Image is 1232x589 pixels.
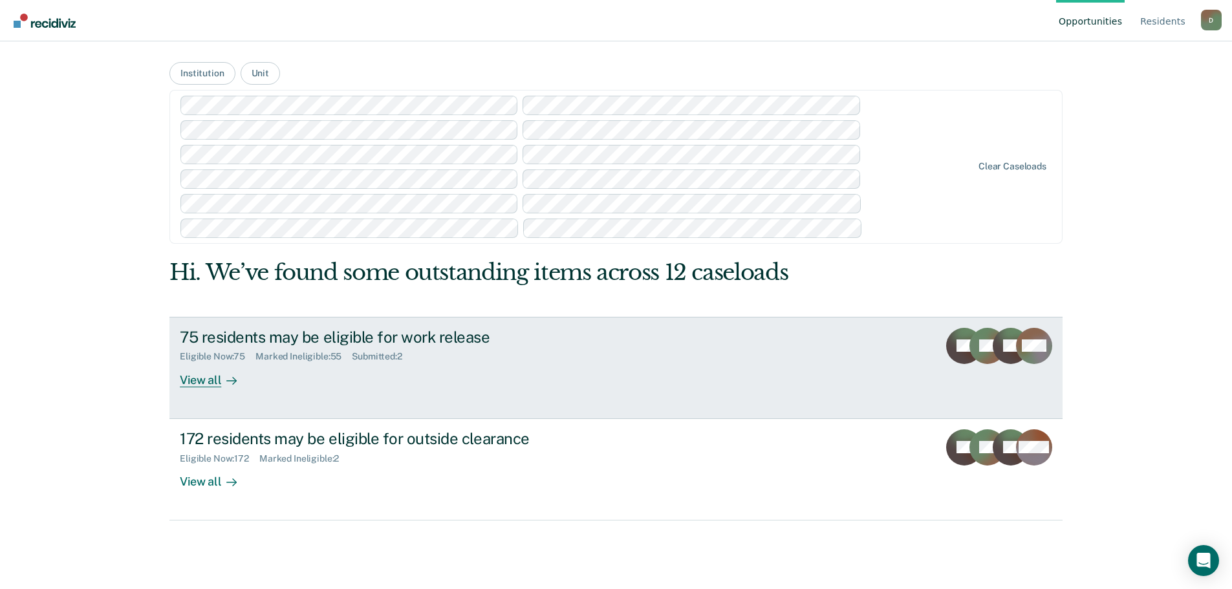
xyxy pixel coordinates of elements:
[180,453,259,464] div: Eligible Now : 172
[352,351,413,362] div: Submitted : 2
[169,317,1063,419] a: 75 residents may be eligible for work releaseEligible Now:75Marked Ineligible:55Submitted:2View all
[180,328,634,347] div: 75 residents may be eligible for work release
[255,351,352,362] div: Marked Ineligible : 55
[1188,545,1219,576] div: Open Intercom Messenger
[978,161,1046,172] div: Clear caseloads
[259,453,349,464] div: Marked Ineligible : 2
[169,259,884,286] div: Hi. We’ve found some outstanding items across 12 caseloads
[180,362,252,387] div: View all
[180,464,252,489] div: View all
[1201,10,1222,30] div: D
[1201,10,1222,30] button: Profile dropdown button
[169,62,235,85] button: Institution
[14,14,76,28] img: Recidiviz
[180,351,255,362] div: Eligible Now : 75
[180,429,634,448] div: 172 residents may be eligible for outside clearance
[241,62,280,85] button: Unit
[169,419,1063,520] a: 172 residents may be eligible for outside clearanceEligible Now:172Marked Ineligible:2View all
